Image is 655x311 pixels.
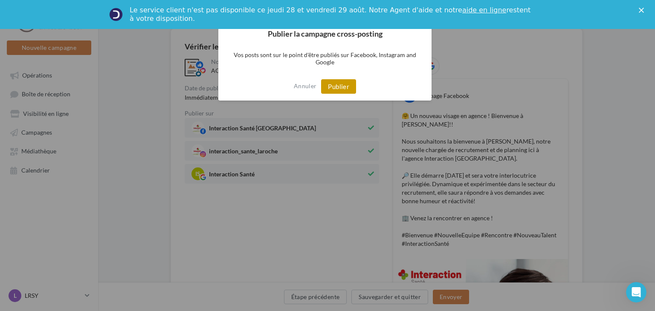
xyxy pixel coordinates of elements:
[626,282,646,302] iframe: Intercom live chat
[218,44,432,72] p: Vos posts sont sur le point d'être publiés sur Facebook, Instagram and Google
[639,8,647,13] div: Fermer
[462,6,506,14] a: aide en ligne
[294,79,316,93] button: Annuler
[321,79,356,94] button: Publier
[218,23,432,44] h2: Publier la campagne cross-posting
[109,8,123,21] img: Profile image for Service-Client
[130,6,532,23] div: Le service client n'est pas disponible ce jeudi 28 et vendredi 29 août. Notre Agent d'aide et not...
